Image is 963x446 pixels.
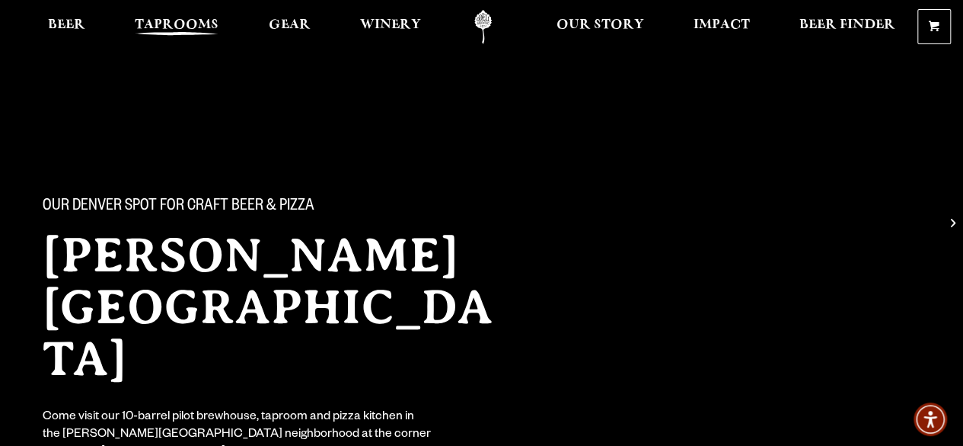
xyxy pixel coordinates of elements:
[914,403,947,436] div: Accessibility Menu
[789,10,905,44] a: Beer Finder
[799,19,895,31] span: Beer Finder
[135,19,218,31] span: Taprooms
[556,19,644,31] span: Our Story
[454,10,512,44] a: Odell Home
[350,10,431,44] a: Winery
[684,10,760,44] a: Impact
[269,19,311,31] span: Gear
[43,197,314,217] span: Our Denver spot for craft beer & pizza
[38,10,95,44] a: Beer
[360,19,421,31] span: Winery
[48,19,85,31] span: Beer
[259,10,320,44] a: Gear
[43,229,518,385] h2: [PERSON_NAME][GEOGRAPHIC_DATA]
[125,10,228,44] a: Taprooms
[547,10,654,44] a: Our Story
[694,19,750,31] span: Impact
